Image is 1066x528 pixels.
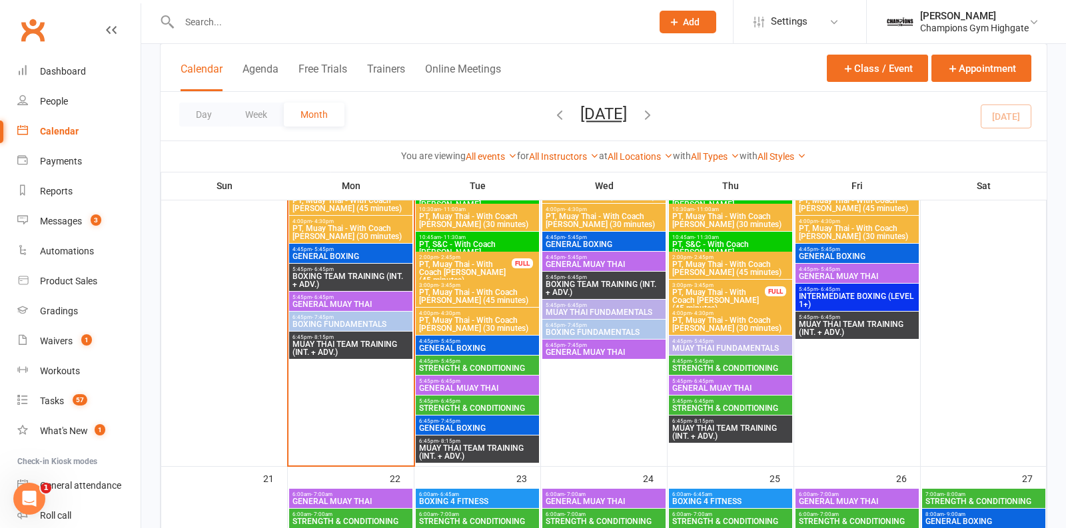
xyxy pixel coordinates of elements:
span: PT, S&C - With Coach [PERSON_NAME] [418,192,536,208]
span: 5:45pm [418,398,536,404]
span: 1 [41,483,51,493]
span: 4:00pm [672,310,790,316]
span: GENERAL MUAY THAI [545,348,663,356]
a: All Styles [758,151,806,162]
a: Payments [17,146,141,176]
span: 10:30am [672,206,790,212]
div: Reports [40,186,73,196]
span: - 7:00am [311,491,332,497]
span: - 5:45pm [692,338,714,344]
span: STRENGTH & CONDITIONING [292,517,410,525]
span: - 6:45pm [692,398,714,404]
span: 6:00am [418,511,536,517]
div: FULL [765,286,786,296]
span: PT, Muay Thai - With Coach [PERSON_NAME] (30 minutes) [545,212,663,228]
span: - 5:45pm [565,234,587,240]
span: 2:00pm [418,254,512,260]
button: Calendar [181,63,223,91]
span: - 7:00am [817,511,839,517]
span: GENERAL BOXING [798,252,916,260]
span: 4:45pm [545,234,663,240]
span: PT, Muay Thai - With Coach [PERSON_NAME] (30 minutes) [672,212,790,228]
span: - 6:45pm [438,398,460,404]
span: - 6:45pm [818,314,840,320]
span: STRENGTH & CONDITIONING [672,404,790,412]
span: 6:45pm [545,342,663,348]
span: Add [683,17,700,27]
div: 24 [643,467,667,489]
a: Waivers 1 [17,326,141,356]
a: Calendar [17,117,141,146]
span: 4:00pm [292,218,410,224]
div: 25 [770,467,794,489]
span: GENERAL BOXING [418,344,536,352]
span: MUAY THAI TEAM TRAINING (INT. + ADV.) [292,340,410,356]
span: 3 [91,214,101,226]
div: Dashboard [40,66,86,77]
span: STRENGTH & CONDITIONING [418,364,536,372]
span: - 6:45pm [565,302,587,308]
span: 5:45pm [672,398,790,404]
span: BOXING FUNDAMENTALS [292,320,410,328]
span: PT, Muay Thai - With Coach [PERSON_NAME] (45 minutes) [418,260,512,284]
span: - 5:45pm [438,358,460,364]
span: - 6:45pm [565,274,587,280]
button: Month [284,103,344,127]
button: Day [179,103,229,127]
span: PT, S&C - With Coach [PERSON_NAME] [418,240,536,256]
div: Payments [40,156,82,166]
span: STRENGTH & CONDITIONING [545,517,663,525]
span: PT, Muay Thai - With Coach [PERSON_NAME] (30 minutes) [418,212,536,228]
span: - 8:00am [944,491,965,497]
div: Roll call [40,510,71,521]
span: - 6:45pm [312,294,334,300]
th: Fri [794,172,921,200]
div: [PERSON_NAME] [920,10,1029,22]
div: Waivers [40,336,73,346]
span: 5:45pm [292,294,410,300]
span: 6:45pm [418,418,536,424]
button: Add [660,11,716,33]
span: 57 [73,394,87,405]
span: 6:00am [418,491,536,497]
span: BOXING 4 FITNESS [672,497,790,505]
span: 6:00am [545,491,663,497]
span: INTERMEDIATE BOXING (LEVEL 1+) [798,292,916,308]
span: - 4:30pm [565,206,587,212]
div: Gradings [40,306,78,316]
span: - 5:45pm [438,338,460,344]
span: 10:45am [418,234,536,240]
span: 5:45pm [545,302,663,308]
div: 23 [516,467,540,489]
span: PT, Muay Thai - With Coach [PERSON_NAME] (45 minutes) [672,288,766,312]
span: 6:45pm [545,322,663,328]
div: What's New [40,425,88,436]
span: 4:45pm [798,266,916,272]
span: PT, Muay Thai - With Coach [PERSON_NAME] (45 minutes) [672,260,790,276]
iframe: Intercom live chat [13,483,45,515]
span: - 7:45pm [565,342,587,348]
span: 7:00am [925,491,1043,497]
th: Tue [414,172,541,200]
span: 6:00am [545,511,663,517]
div: Product Sales [40,276,97,286]
span: GENERAL MUAY THAI [672,384,790,392]
span: PT, Muay Thai - With Coach [PERSON_NAME] (45 minutes) [292,196,410,212]
span: GENERAL MUAY THAI [545,260,663,268]
span: PT, Muay Thai - With Coach [PERSON_NAME] (30 minutes) [798,224,916,240]
span: 6:00am [798,511,916,517]
span: 6:00am [672,491,790,497]
span: STRENGTH & CONDITIONING [672,364,790,372]
span: PT, S&C - With Coach [PERSON_NAME] [672,192,790,208]
button: Online Meetings [425,63,501,91]
span: 5:45pm [672,378,790,384]
span: - 11:30am [694,234,719,240]
span: - 8:15pm [312,334,334,340]
span: GENERAL MUAY THAI [545,497,663,505]
span: - 7:00am [311,511,332,517]
span: - 6:45am [691,491,712,497]
span: 6:45pm [418,438,536,444]
span: BOXING 4 FITNESS [418,497,536,505]
img: thumb_image1630635537.png [887,9,913,35]
span: MUAY THAI TEAM TRAINING (INT. + ADV.) [418,444,536,460]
